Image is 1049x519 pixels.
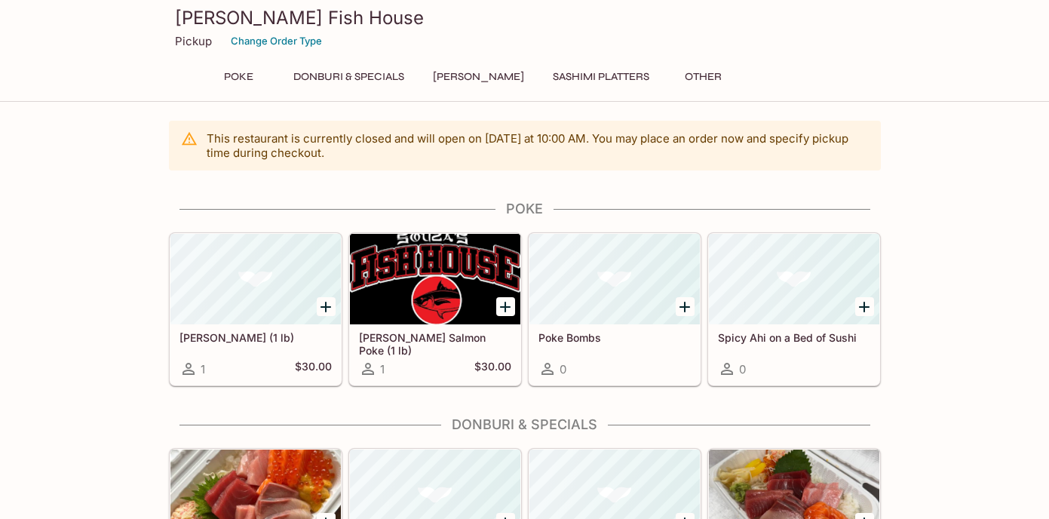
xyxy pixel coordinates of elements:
[739,362,746,376] span: 0
[529,233,701,385] a: Poke Bombs0
[670,66,738,88] button: Other
[474,360,511,378] h5: $30.00
[317,297,336,316] button: Add Ahi Poke (1 lb)
[170,234,341,324] div: Ahi Poke (1 lb)
[538,331,691,344] h5: Poke Bombs
[425,66,532,88] button: [PERSON_NAME]
[718,331,870,344] h5: Spicy Ahi on a Bed of Sushi
[855,297,874,316] button: Add Spicy Ahi on a Bed of Sushi
[224,29,329,53] button: Change Order Type
[529,234,700,324] div: Poke Bombs
[285,66,413,88] button: Donburi & Specials
[175,34,212,48] p: Pickup
[560,362,566,376] span: 0
[205,66,273,88] button: Poke
[179,331,332,344] h5: [PERSON_NAME] (1 lb)
[708,233,880,385] a: Spicy Ahi on a Bed of Sushi0
[207,131,869,160] p: This restaurant is currently closed and will open on [DATE] at 10:00 AM . You may place an order ...
[380,362,385,376] span: 1
[169,416,881,433] h4: Donburi & Specials
[496,297,515,316] button: Add Ora King Salmon Poke (1 lb)
[359,331,511,356] h5: [PERSON_NAME] Salmon Poke (1 lb)
[709,234,879,324] div: Spicy Ahi on a Bed of Sushi
[169,201,881,217] h4: Poke
[201,362,205,376] span: 1
[170,233,342,385] a: [PERSON_NAME] (1 lb)1$30.00
[295,360,332,378] h5: $30.00
[676,297,695,316] button: Add Poke Bombs
[175,6,875,29] h3: [PERSON_NAME] Fish House
[349,233,521,385] a: [PERSON_NAME] Salmon Poke (1 lb)1$30.00
[350,234,520,324] div: Ora King Salmon Poke (1 lb)
[544,66,658,88] button: Sashimi Platters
